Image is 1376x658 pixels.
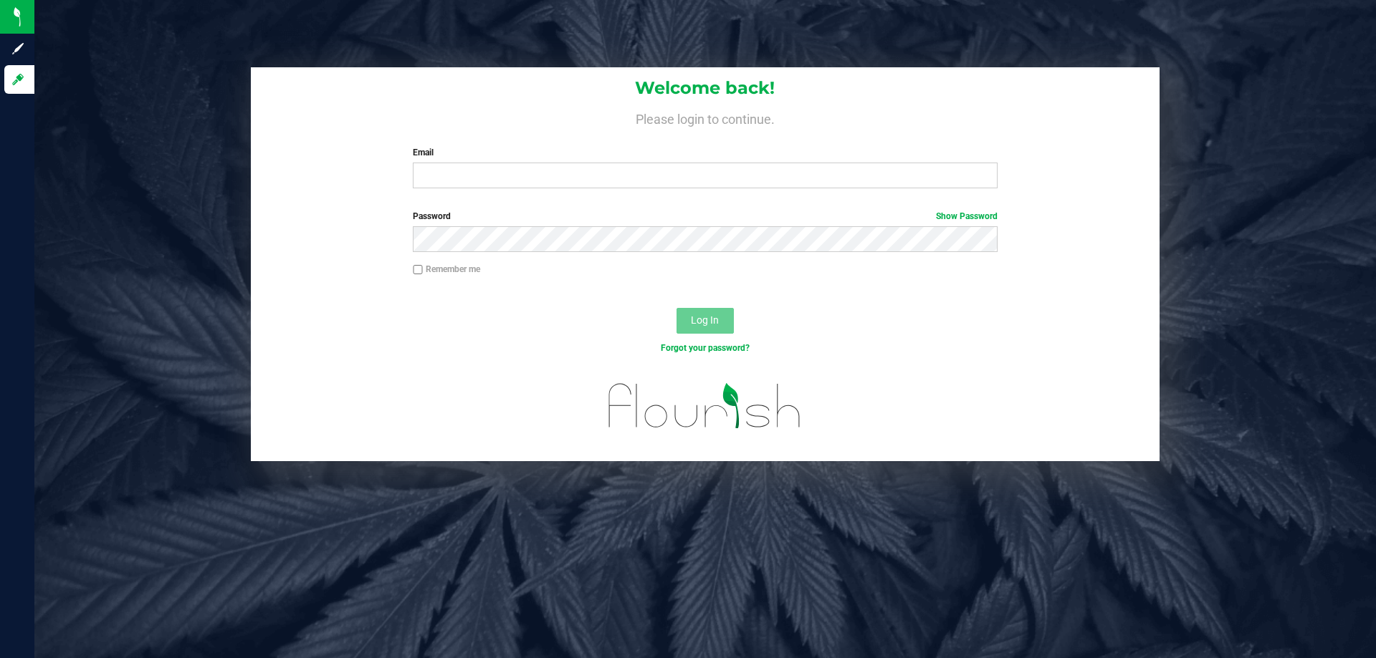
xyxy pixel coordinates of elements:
[413,265,423,275] input: Remember me
[413,146,997,159] label: Email
[413,263,480,276] label: Remember me
[251,109,1160,126] h4: Please login to continue.
[251,79,1160,97] h1: Welcome back!
[936,211,998,221] a: Show Password
[677,308,734,334] button: Log In
[591,369,818,442] img: flourish_logo.svg
[661,343,750,353] a: Forgot your password?
[11,72,25,87] inline-svg: Log in
[413,211,451,221] span: Password
[691,314,719,326] span: Log In
[11,42,25,56] inline-svg: Sign up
